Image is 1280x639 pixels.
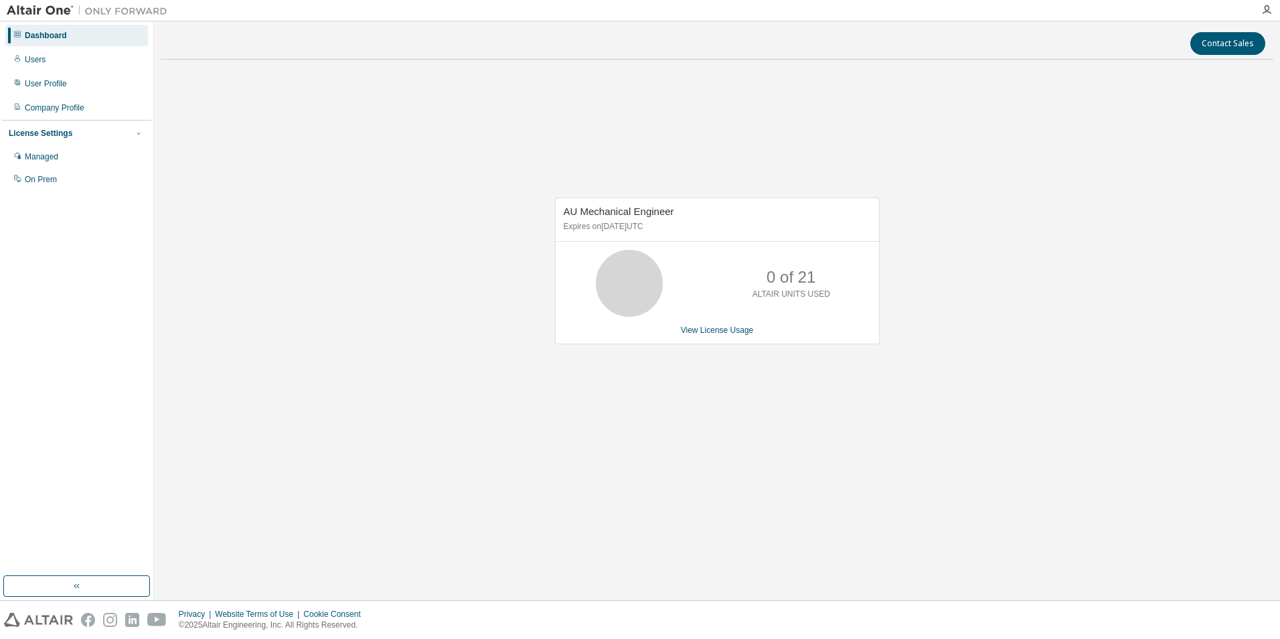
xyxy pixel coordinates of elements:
[25,78,67,89] div: User Profile
[767,266,815,289] p: 0 of 21
[25,54,46,65] div: Users
[215,609,303,620] div: Website Terms of Use
[1190,32,1265,55] button: Contact Sales
[147,613,167,627] img: youtube.svg
[81,613,95,627] img: facebook.svg
[9,128,72,139] div: License Settings
[125,613,139,627] img: linkedin.svg
[25,174,57,185] div: On Prem
[564,206,674,217] span: AU Mechanical Engineer
[25,151,58,162] div: Managed
[564,221,868,232] p: Expires on [DATE] UTC
[303,609,368,620] div: Cookie Consent
[25,102,84,113] div: Company Profile
[681,326,754,335] a: View License Usage
[179,609,215,620] div: Privacy
[25,30,67,41] div: Dashboard
[103,613,117,627] img: instagram.svg
[7,4,174,17] img: Altair One
[179,620,369,631] p: © 2025 Altair Engineering, Inc. All Rights Reserved.
[752,289,830,300] p: ALTAIR UNITS USED
[4,613,73,627] img: altair_logo.svg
